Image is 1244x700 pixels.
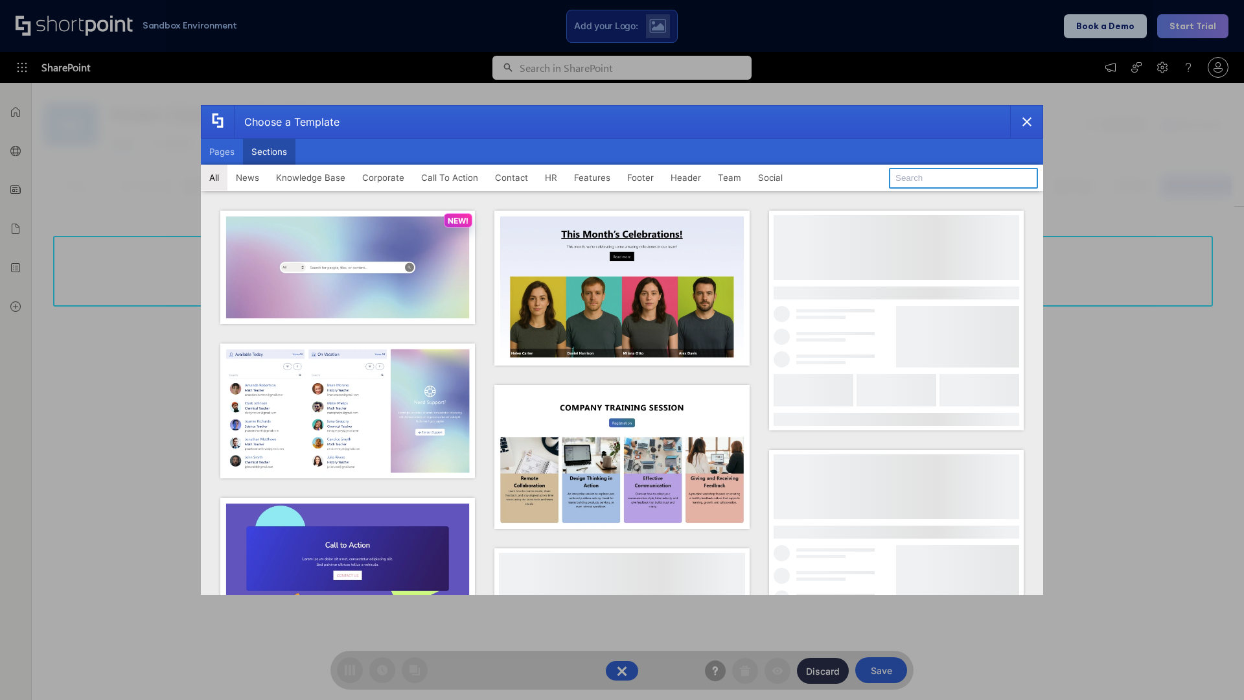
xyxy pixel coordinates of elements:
[201,165,227,191] button: All
[1179,638,1244,700] iframe: Chat Widget
[413,165,487,191] button: Call To Action
[227,165,268,191] button: News
[750,165,791,191] button: Social
[201,139,243,165] button: Pages
[243,139,295,165] button: Sections
[709,165,750,191] button: Team
[487,165,536,191] button: Contact
[889,168,1038,189] input: Search
[662,165,709,191] button: Header
[619,165,662,191] button: Footer
[448,216,468,226] p: NEW!
[234,106,340,138] div: Choose a Template
[566,165,619,191] button: Features
[268,165,354,191] button: Knowledge Base
[354,165,413,191] button: Corporate
[201,105,1043,595] div: template selector
[536,165,566,191] button: HR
